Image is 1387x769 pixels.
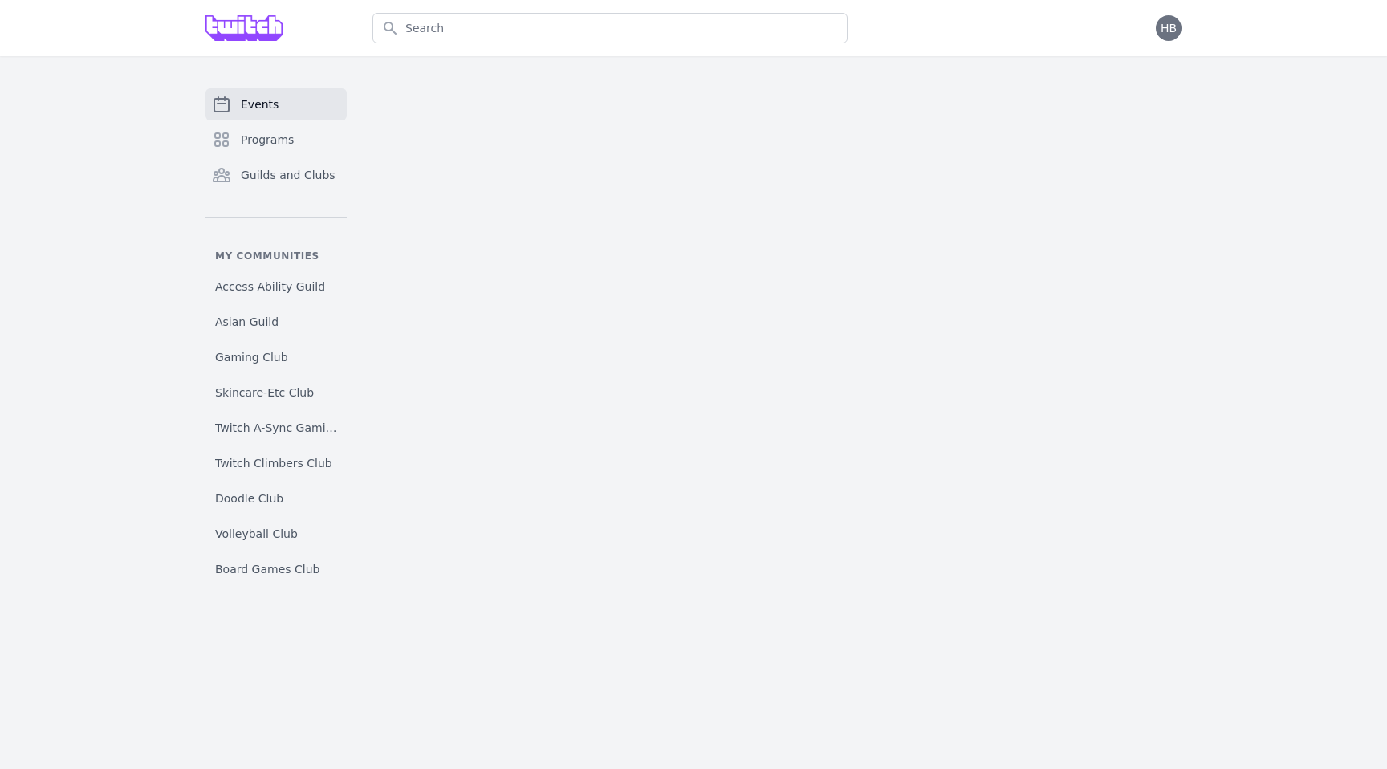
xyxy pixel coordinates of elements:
a: Skincare-Etc Club [205,378,347,407]
a: Twitch Climbers Club [205,449,347,478]
p: My communities [205,250,347,262]
span: Twitch Climbers Club [215,455,332,471]
span: Board Games Club [215,561,319,577]
span: Gaming Club [215,349,288,365]
span: Access Ability Guild [215,279,325,295]
a: Guilds and Clubs [205,159,347,191]
a: Twitch A-Sync Gaming (TAG) Club [205,413,347,442]
span: Twitch A-Sync Gaming (TAG) Club [215,420,337,436]
a: Volleyball Club [205,519,347,548]
img: Grove [205,15,283,41]
span: Programs [241,132,294,148]
span: Doodle Club [215,490,283,507]
a: Doodle Club [205,484,347,513]
span: Volleyball Club [215,526,298,542]
nav: Sidebar [205,88,347,584]
a: Programs [205,124,347,156]
span: Skincare-Etc Club [215,384,314,401]
span: Asian Guild [215,314,279,330]
a: Access Ability Guild [205,272,347,301]
button: HB [1156,15,1182,41]
a: Asian Guild [205,307,347,336]
span: HB [1161,22,1177,34]
span: Events [241,96,279,112]
input: Search [372,13,848,43]
a: Board Games Club [205,555,347,584]
a: Gaming Club [205,343,347,372]
span: Guilds and Clubs [241,167,336,183]
a: Events [205,88,347,120]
